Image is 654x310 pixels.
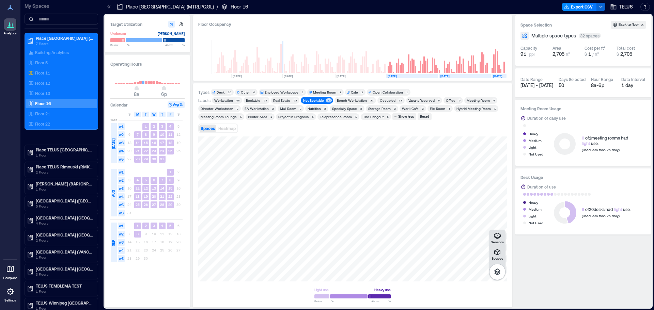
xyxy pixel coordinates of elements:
text: 18 [136,194,140,198]
div: Medium [529,206,542,213]
span: 91 [520,51,526,58]
span: ppl [529,51,535,57]
div: 58 [235,98,241,102]
div: 2 [393,107,397,111]
text: 3 [161,124,163,128]
button: Reset [418,113,432,120]
div: of 20 desks had use. [582,207,631,212]
text: 9 [153,132,155,136]
div: 1 [386,115,390,119]
text: 26 [144,202,148,207]
p: [GEOGRAPHIC_DATA] [GEOGRAPHIC_DATA] [36,232,93,238]
p: 3 Floors [36,272,93,277]
p: [PERSON_NAME] (BARJONRN) - CLOSED [36,181,93,186]
span: Above % [371,299,391,303]
div: 2 [271,107,275,111]
text: 27 [152,202,156,207]
p: [GEOGRAPHIC_DATA] [GEOGRAPHIC_DATA] [36,266,93,272]
span: / ft² [592,52,599,56]
span: S [177,112,180,117]
p: 2 Floors [36,169,93,175]
div: Real Estate [273,98,290,103]
div: 1 [405,90,409,94]
span: Below % [110,43,129,47]
p: 2 Floors [36,238,93,243]
p: Building Analytics [35,50,69,55]
text: 4 [169,124,171,128]
div: Telepresence Room [320,114,352,119]
span: Heatmap [218,126,236,131]
div: Meeting Room Lounge [201,114,237,119]
div: Cafe [351,90,358,95]
span: [DATE] - [DATE] [520,82,553,88]
span: T [161,112,163,117]
text: 6 [153,178,155,182]
div: Bookable [246,98,260,103]
div: 1 day [621,82,646,89]
text: 10 [160,132,164,136]
text: 13 [152,186,156,190]
text: 28 [136,157,140,161]
p: 1 Floor [36,152,93,158]
div: Reset [419,114,430,120]
text: 8 [137,232,139,236]
div: EA Workstation [245,106,269,111]
text: 7 [161,178,163,182]
p: TELUS Winnipeg [GEOGRAPHIC_DATA] (WNPGMB55) [36,300,93,306]
p: Floor 11 [35,70,50,76]
text: 25 [168,149,172,153]
p: Settings [4,298,16,303]
text: 20 [152,194,156,198]
text: 18 [168,141,172,145]
text: 14 [160,186,164,190]
span: $ [585,52,587,56]
span: M [136,112,139,117]
text: 15 [168,186,172,190]
div: Light use [314,287,329,293]
p: Place TELUS Rimouski (RMKIPQQT) [36,164,93,169]
div: Heavy [529,199,538,206]
span: Below % [314,299,333,303]
text: 1 [169,170,171,174]
text: 1 [137,224,139,228]
p: Floor 21 [35,111,50,116]
div: Capacity [520,45,537,51]
span: 9 [582,207,584,212]
div: Nutrition [308,106,321,111]
span: W [152,112,156,117]
text: 1 [145,124,147,128]
text: 3 [153,224,155,228]
a: Analytics [2,16,19,37]
div: Heavy use [374,287,391,293]
div: 1 [239,115,243,119]
span: (used less than 2h daily) [582,214,620,218]
div: Bench Workstation [337,98,367,103]
p: Place [GEOGRAPHIC_DATA] (MTRLPQGL) [36,35,93,41]
div: Project in Progress [278,114,309,119]
span: F [170,112,171,117]
p: [GEOGRAPHIC_DATA] (VANCBC01) [36,249,93,255]
span: 2025 [110,118,117,122]
div: 32 [326,98,332,102]
button: Back to floor [611,21,646,29]
button: Spaces [489,246,505,262]
div: Printer Area [248,114,267,119]
div: Floor Occupancy [198,21,507,28]
text: 21 [136,149,140,153]
p: 1 Floor [36,186,93,192]
span: w3 [118,140,125,146]
span: Multiple space types [531,32,576,39]
span: w4 [118,148,125,154]
span: 2,705 [552,51,564,57]
p: / [217,3,218,10]
button: TELUS [608,1,635,12]
div: 5 [457,98,462,102]
text: 17 [160,141,164,145]
div: Underuse [110,30,126,37]
div: 20 [227,90,232,94]
text: 8 [145,132,147,136]
text: 23 [152,149,156,153]
p: [GEOGRAPHIC_DATA] ([GEOGRAPHIC_DATA]) [36,198,93,203]
p: Floor 5 [35,60,48,65]
span: 8a [134,91,139,97]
